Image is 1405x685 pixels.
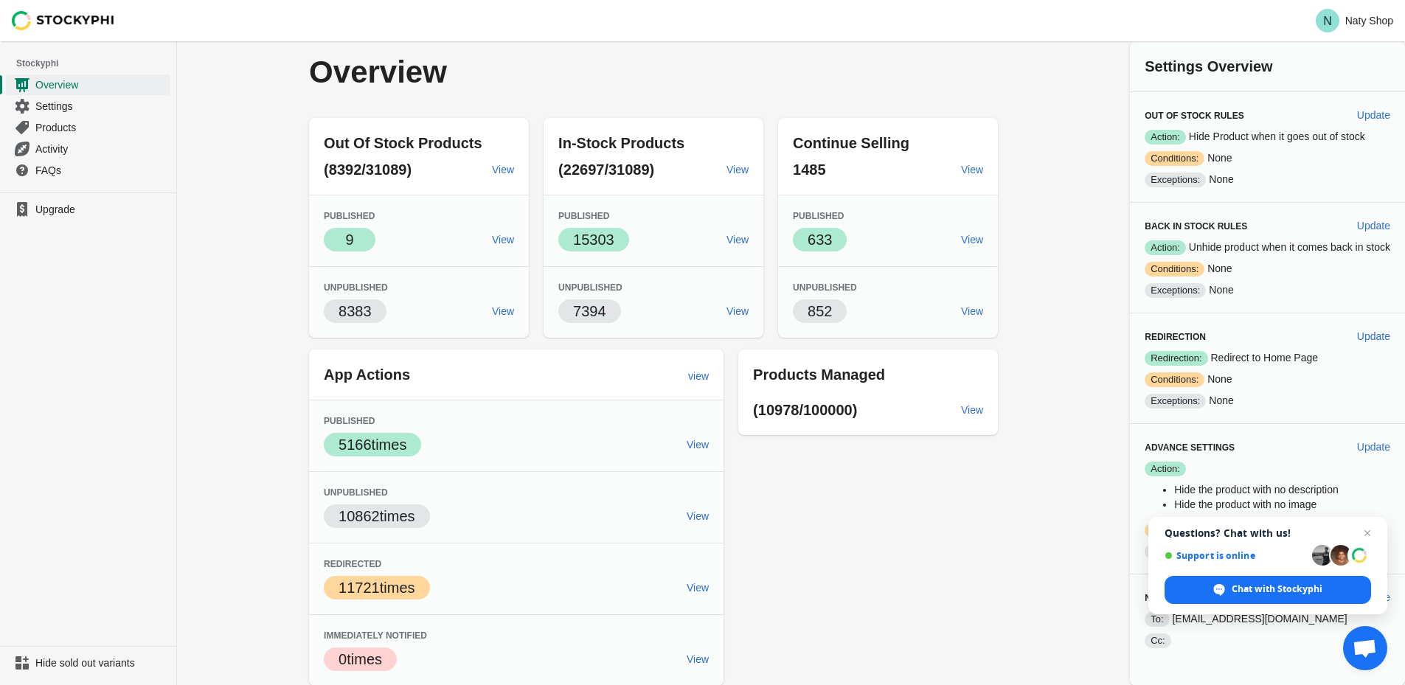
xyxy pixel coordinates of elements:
[1145,442,1345,453] h3: Advance Settings
[324,559,381,569] span: Redirected
[1145,151,1204,166] span: Conditions:
[753,402,857,418] span: (10978/100000)
[492,164,514,175] span: View
[324,135,482,151] span: Out Of Stock Products
[726,234,749,246] span: View
[12,11,115,30] img: Stockyphi
[1165,550,1307,561] span: Support is online
[492,234,514,246] span: View
[1145,240,1186,255] span: Action:
[687,439,709,451] span: View
[346,232,354,248] span: 9
[961,404,983,416] span: View
[558,211,609,221] span: Published
[1145,331,1345,343] h3: Redirection
[6,74,170,95] a: Overview
[1165,576,1371,604] div: Chat with Stockyphi
[1351,323,1396,350] button: Update
[486,226,520,253] a: View
[16,56,176,71] span: Stockyphi
[687,510,709,522] span: View
[1145,173,1206,187] span: Exceptions:
[1145,150,1390,166] p: None
[339,437,406,453] span: 5166 times
[721,156,754,183] a: View
[1145,351,1207,366] span: Redirection:
[955,156,989,183] a: View
[6,95,170,117] a: Settings
[681,431,715,458] a: View
[339,580,414,596] span: 11721 times
[558,282,622,293] span: Unpublished
[1145,130,1186,145] span: Action:
[687,582,709,594] span: View
[721,298,754,324] a: View
[1145,261,1390,277] p: None
[961,234,983,246] span: View
[1232,583,1322,596] span: Chat with Stockyphi
[1310,6,1399,35] button: Avatar with initials NNaty Shop
[573,301,606,321] p: 7394
[1145,633,1171,648] span: Cc:
[1357,220,1390,232] span: Update
[1145,372,1390,387] p: None
[1145,394,1206,408] span: Exceptions:
[1357,330,1390,342] span: Update
[1145,372,1204,387] span: Conditions:
[324,161,412,178] span: (8392/31089)
[1145,592,1345,604] h3: Notification
[1145,172,1390,187] p: None
[721,226,754,253] a: View
[1145,240,1390,255] p: Unhide product when it comes back in stock
[1145,522,1390,538] p: None
[1145,283,1206,298] span: Exceptions:
[961,164,983,175] span: View
[1145,282,1390,298] p: None
[1145,58,1272,74] span: Settings Overview
[793,211,844,221] span: Published
[681,503,715,529] a: View
[1323,15,1332,27] text: N
[1357,441,1390,453] span: Update
[324,416,375,426] span: Published
[1145,544,1206,559] span: Exceptions:
[35,202,167,217] span: Upgrade
[682,363,715,389] a: view
[793,135,909,151] span: Continue Selling
[486,156,520,183] a: View
[681,646,715,672] a: View
[793,282,857,293] span: Unpublished
[687,653,709,665] span: View
[955,226,989,253] a: View
[558,135,684,151] span: In-Stock Products
[324,630,427,641] span: Immediately Notified
[6,199,170,220] a: Upgrade
[955,397,989,423] a: View
[793,161,826,178] span: 1485
[808,232,832,248] span: 633
[339,303,372,319] span: 8383
[1351,102,1396,128] button: Update
[1351,212,1396,239] button: Update
[573,232,614,248] span: 15303
[1145,262,1204,277] span: Conditions:
[35,120,167,135] span: Products
[339,651,382,667] span: 0 times
[324,366,410,383] span: App Actions
[558,161,654,178] span: (22697/31089)
[6,138,170,159] a: Activity
[753,366,885,383] span: Products Managed
[1145,523,1204,538] span: Conditions:
[35,77,167,92] span: Overview
[324,487,388,498] span: Unpublished
[681,574,715,601] a: View
[6,159,170,181] a: FAQs
[1145,543,1390,559] p: None
[726,164,749,175] span: View
[35,99,167,114] span: Settings
[1351,434,1396,460] button: Update
[1343,626,1387,670] div: Open chat
[1145,611,1390,627] p: [EMAIL_ADDRESS][DOMAIN_NAME]
[339,508,414,524] span: 10862 times
[35,142,167,156] span: Activity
